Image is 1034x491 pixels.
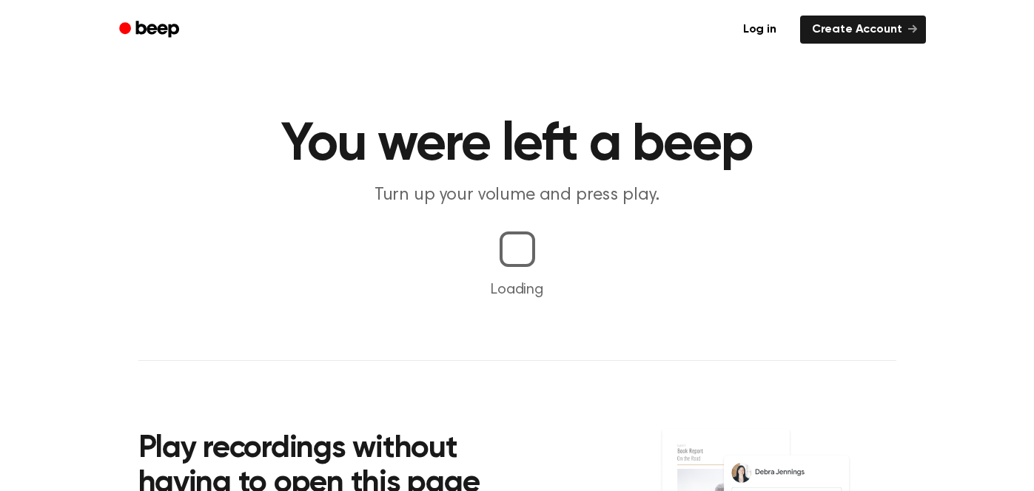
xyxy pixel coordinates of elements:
a: Beep [109,16,192,44]
a: Create Account [800,16,926,44]
p: Turn up your volume and press play. [233,183,802,208]
h1: You were left a beep [138,118,896,172]
a: Log in [728,13,791,47]
p: Loading [18,279,1016,301]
